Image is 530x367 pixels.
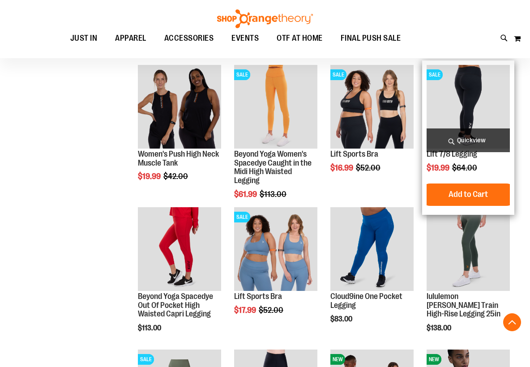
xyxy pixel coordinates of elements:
[427,149,477,158] a: Lift 7/8 Legging
[234,207,317,292] a: Main of 2024 Covention Lift Sports BraSALESALE
[330,315,354,323] span: $83.00
[138,292,213,319] a: Beyond Yoga Spacedye Out Of Pocket High Waisted Capri Legging
[138,149,219,167] a: Women's Push High Neck Muscle Tank
[234,207,317,290] img: Main of 2024 Covention Lift Sports Bra
[138,354,154,365] span: SALE
[277,28,323,48] span: OTF AT HOME
[326,60,418,195] div: product
[216,9,314,28] img: Shop Orangetheory
[234,65,317,149] a: Product image for Beyond Yoga Womens Spacedye Caught in the Midi High Waisted LeggingSALESALE
[70,28,98,48] span: JUST IN
[138,207,221,292] a: Product image for Beyond Yoga Spacedye Out Of Pocket High Waisted Capri Legging
[234,212,250,222] span: SALE
[230,60,322,222] div: product
[427,207,510,290] img: Main view of 2024 October lululemon Wunder Train High-Rise
[231,28,259,48] span: EVENTS
[61,28,107,49] a: JUST IN
[422,60,514,214] div: product
[268,28,332,49] a: OTF AT HOME
[427,207,510,292] a: Main view of 2024 October lululemon Wunder Train High-Rise
[427,163,451,172] span: $19.99
[234,190,258,199] span: $61.99
[234,306,257,315] span: $17.99
[422,203,514,355] div: product
[234,65,317,148] img: Product image for Beyond Yoga Womens Spacedye Caught in the Midi High Waisted Legging
[330,207,414,292] a: Cloud9ine One Pocket Legging
[356,163,382,172] span: $52.00
[503,313,521,331] button: Back To Top
[330,207,414,290] img: Cloud9ine One Pocket Legging
[452,163,479,172] span: $64.00
[230,203,322,337] div: product
[449,189,488,199] span: Add to Cart
[427,324,453,332] span: $138.00
[234,292,282,301] a: Lift Sports Bra
[234,149,312,185] a: Beyond Yoga Women's Spacedye Caught in the Midi High Waisted Legging
[133,203,226,355] div: product
[330,163,355,172] span: $16.99
[164,28,214,48] span: ACCESSORIES
[138,324,162,332] span: $113.00
[419,183,517,206] button: Add to Cart
[427,128,510,152] a: Quickview
[163,172,189,181] span: $42.00
[106,28,155,49] a: APPAREL
[427,69,443,80] span: SALE
[133,60,226,204] div: product
[330,65,414,148] img: Main view of 2024 October Lift Sports Bra
[138,172,162,181] span: $19.99
[330,149,378,158] a: Lift Sports Bra
[326,203,418,346] div: product
[332,28,410,49] a: FINAL PUSH SALE
[138,65,221,148] img: Product image for Push High Neck Muscle Tank
[330,292,402,310] a: Cloud9ine One Pocket Legging
[155,28,223,49] a: ACCESSORIES
[115,28,146,48] span: APPAREL
[330,69,346,80] span: SALE
[138,207,221,290] img: Product image for Beyond Yoga Spacedye Out Of Pocket High Waisted Capri Legging
[427,292,500,319] a: lululemon [PERSON_NAME] Train High-Rise Legging 25in
[222,28,268,49] a: EVENTS
[427,354,441,365] span: NEW
[260,190,288,199] span: $113.00
[330,354,345,365] span: NEW
[138,65,221,149] a: Product image for Push High Neck Muscle Tank
[330,65,414,149] a: Main view of 2024 October Lift Sports BraSALESALE
[341,28,401,48] span: FINAL PUSH SALE
[427,65,510,149] a: 2024 October Lift 7/8 LeggingSALESALE
[427,65,510,148] img: 2024 October Lift 7/8 Legging
[259,306,285,315] span: $52.00
[234,69,250,80] span: SALE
